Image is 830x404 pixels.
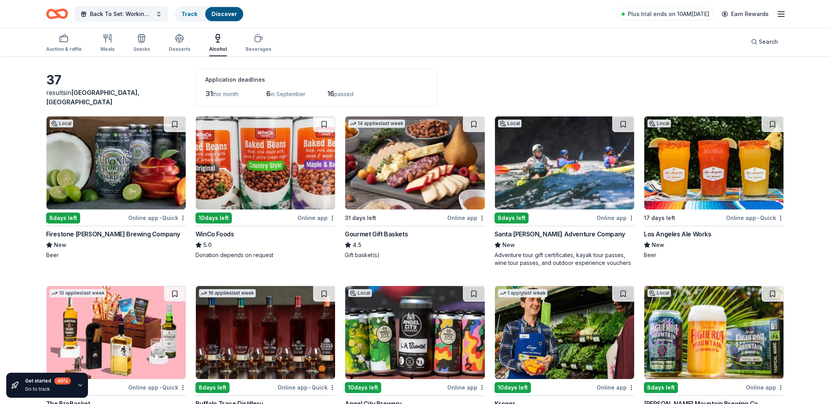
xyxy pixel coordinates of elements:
button: Alcohol [209,30,227,56]
div: Meals [100,46,115,52]
div: 31 days left [345,213,376,223]
img: Image for Figueroa Mountain Brewing Co. [644,286,783,379]
img: Image for Angel City Brewery [345,286,484,379]
div: 8 days left [46,213,80,223]
button: Snacks [133,30,150,56]
button: Back To Set: Working Directors Intensive [74,6,168,22]
div: Local [647,289,671,297]
div: Adventure tour gift certificates, kayak tour passes, wine tour passes, and outdoor experience vou... [495,251,635,267]
div: Local [498,120,522,127]
a: Image for Santa Barbara Adventure CompanyLocal8days leftOnline appSanta [PERSON_NAME] Adventure C... [495,116,635,267]
div: Donation depends on request [195,251,335,259]
div: Online app [447,383,485,392]
span: New [502,240,515,250]
a: Earn Rewards [717,7,773,21]
div: Online app Quick [726,213,784,223]
div: Desserts [169,46,190,52]
span: this month [213,91,238,97]
button: Meals [100,30,115,56]
div: Alcohol [209,46,227,52]
div: Beer [46,251,186,259]
div: 8 days left [644,382,678,393]
div: 16 applies last week [199,289,256,297]
span: in [46,89,140,106]
a: Image for Los Angeles Ale WorksLocal17 days leftOnline app•QuickLos Angeles Ale WorksNewBeer [644,116,784,259]
a: Home [46,5,68,23]
div: 10 days left [195,213,232,223]
span: 31 [205,89,213,98]
a: Image for Firestone Walker Brewing CompanyLocal8days leftOnline app•QuickFirestone [PERSON_NAME] ... [46,116,186,259]
span: 16 [327,89,334,98]
img: Image for Firestone Walker Brewing Company [47,116,186,209]
div: Online app [597,213,635,223]
div: Online app [447,213,485,223]
img: Image for Kroger [495,286,634,379]
div: Gift basket(s) [345,251,485,259]
div: Get started [25,377,71,384]
div: Online app Quick [128,213,186,223]
a: Discover [212,11,237,17]
button: Desserts [169,30,190,56]
div: Online app Quick [278,383,335,392]
div: 37 [46,72,186,88]
div: Auction & raffle [46,46,82,52]
div: Local [647,120,671,127]
div: Beer [644,251,784,259]
span: Plus trial ends on 10AM[DATE] [628,9,709,19]
span: 4.5 [353,240,361,250]
span: Search [759,37,778,46]
img: Image for Santa Barbara Adventure Company [495,116,634,209]
img: Image for WinCo Foods [196,116,335,209]
div: 40 % [54,377,71,384]
div: Local [50,120,73,127]
button: Search [745,34,784,50]
div: Los Angeles Ale Works [644,229,712,239]
span: New [54,240,66,250]
span: • [309,384,310,391]
span: New [652,240,664,250]
div: 14 applies last week [348,120,405,128]
img: Image for The BroBasket [47,286,186,379]
div: Snacks [133,46,150,52]
img: Image for Buffalo Trace Distillery [196,286,335,379]
span: Back To Set: Working Directors Intensive [90,9,152,19]
div: Local [348,289,372,297]
span: passed [334,91,353,97]
img: Image for Gourmet Gift Baskets [345,116,484,209]
div: 10 days left [345,382,381,393]
div: Beverages [246,46,271,52]
span: [GEOGRAPHIC_DATA], [GEOGRAPHIC_DATA] [46,89,140,106]
a: Image for WinCo Foods10days leftOnline appWinCo Foods5.0Donation depends on request [195,116,335,259]
div: Application deadlines [205,75,427,84]
button: TrackDiscover [174,6,244,22]
div: Santa [PERSON_NAME] Adventure Company [495,229,625,239]
div: 8 days left [495,213,529,223]
div: 10 applies last week [50,289,106,297]
div: Firestone [PERSON_NAME] Brewing Company [46,229,180,239]
div: 1 apply last week [498,289,547,297]
div: Online app [597,383,635,392]
button: Auction & raffle [46,30,82,56]
button: Beverages [246,30,271,56]
div: Online app [298,213,335,223]
div: Go to track [25,386,71,392]
img: Image for Los Angeles Ale Works [644,116,783,209]
span: • [160,384,161,391]
div: Gourmet Gift Baskets [345,229,408,239]
div: results [46,88,186,107]
a: Track [181,11,197,17]
div: Online app [746,383,784,392]
span: 5.0 [203,240,212,250]
div: 17 days left [644,213,675,223]
div: Online app Quick [128,383,186,392]
div: 8 days left [195,382,229,393]
span: in September [271,91,305,97]
span: 6 [266,89,271,98]
a: Image for Gourmet Gift Baskets14 applieslast week31 days leftOnline appGourmet Gift Baskets4.5Gif... [345,116,485,259]
span: • [758,215,759,221]
div: WinCo Foods [195,229,234,239]
div: 10 days left [495,382,531,393]
a: Plus trial ends on 10AM[DATE] [617,8,714,20]
span: • [160,215,161,221]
